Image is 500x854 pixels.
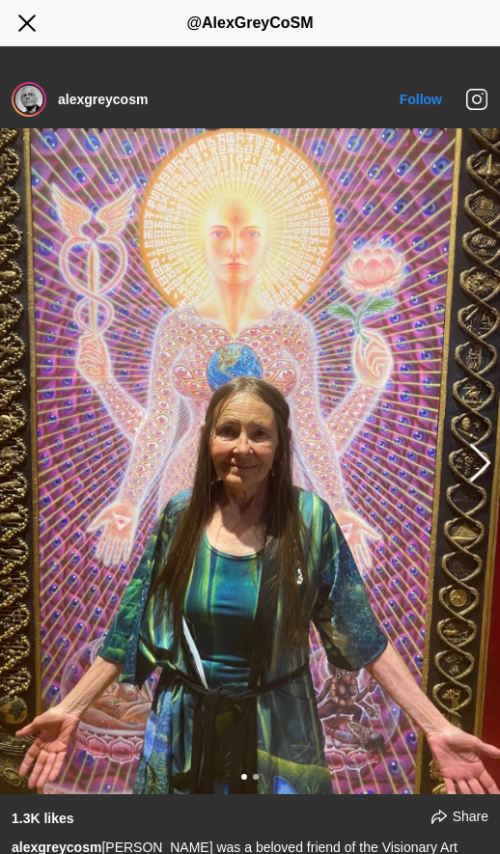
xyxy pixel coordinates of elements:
button: Close Instagram Feed Popup [12,8,42,39]
div: @AlexGreyCoSM [12,14,488,32]
button: Previous image [465,442,488,481]
img: alexgreycosm [15,86,42,113]
div: 1.3K likes [12,810,74,827]
a: alexgreycosm [58,92,148,107]
span: Share [453,808,488,825]
a: Follow [400,92,442,107]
